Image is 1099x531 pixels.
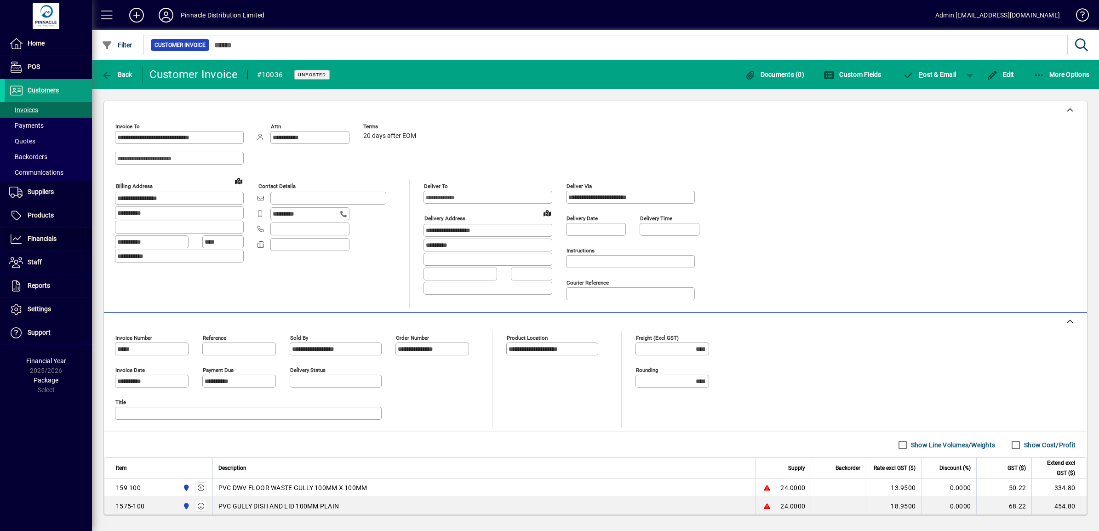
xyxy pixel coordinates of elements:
[1022,440,1076,450] label: Show Cost/Profit
[636,367,658,373] mat-label: Rounding
[5,32,92,55] a: Home
[28,188,54,195] span: Suppliers
[742,66,807,83] button: Documents (0)
[9,153,47,160] span: Backorders
[1007,463,1026,473] span: GST ($)
[231,173,246,188] a: View on map
[5,274,92,297] a: Reports
[1031,66,1092,83] button: More Options
[9,137,35,145] span: Quotes
[28,305,51,313] span: Settings
[99,37,135,53] button: Filter
[874,463,916,473] span: Rate excl GST ($)
[298,72,326,78] span: Unposted
[28,40,45,47] span: Home
[396,335,429,341] mat-label: Order number
[5,133,92,149] a: Quotes
[116,463,127,473] span: Item
[102,71,132,78] span: Back
[1031,479,1087,497] td: 334.80
[181,8,264,23] div: Pinnacle Distribution Limited
[424,183,448,189] mat-label: Deliver To
[5,228,92,251] a: Financials
[567,215,598,222] mat-label: Delivery date
[5,321,92,344] a: Support
[939,463,971,473] span: Discount (%)
[780,502,805,511] span: 24.0000
[115,367,145,373] mat-label: Invoice date
[567,183,592,189] mat-label: Deliver via
[744,71,804,78] span: Documents (0)
[28,86,59,94] span: Customers
[899,66,961,83] button: Post & Email
[987,71,1014,78] span: Edit
[28,282,50,289] span: Reports
[115,399,126,405] mat-label: Title
[257,68,283,82] div: #10036
[115,123,140,130] mat-label: Invoice To
[28,329,51,336] span: Support
[218,502,339,511] span: PVC GULLY DISH AND LID 100MM PLAIN
[102,41,132,49] span: Filter
[1034,71,1090,78] span: More Options
[872,483,916,492] div: 13.9500
[935,8,1060,23] div: Admin [EMAIL_ADDRESS][DOMAIN_NAME]
[363,124,418,130] span: Terms
[821,66,884,83] button: Custom Fields
[636,335,679,341] mat-label: Freight (excl GST)
[567,247,595,254] mat-label: Instructions
[218,463,246,473] span: Description
[203,367,234,373] mat-label: Payment due
[290,367,326,373] mat-label: Delivery status
[116,502,144,511] div: 1575-100
[5,204,92,227] a: Products
[155,40,206,50] span: Customer Invoice
[909,440,995,450] label: Show Line Volumes/Weights
[5,118,92,133] a: Payments
[921,479,976,497] td: 0.0000
[540,206,555,220] a: View on map
[122,7,151,23] button: Add
[780,483,805,492] span: 24.0000
[99,66,135,83] button: Back
[271,123,281,130] mat-label: Attn
[92,66,143,83] app-page-header-button: Back
[919,71,923,78] span: P
[567,280,609,286] mat-label: Courier Reference
[180,501,191,511] span: Pinnacle Distribution
[203,335,226,341] mat-label: Reference
[116,483,141,492] div: 159-100
[34,377,58,384] span: Package
[9,169,63,176] span: Communications
[9,122,44,129] span: Payments
[5,181,92,204] a: Suppliers
[836,463,860,473] span: Backorder
[1031,497,1087,515] td: 454.80
[1037,458,1075,478] span: Extend excl GST ($)
[976,479,1031,497] td: 50.22
[976,497,1031,515] td: 68.22
[218,483,367,492] span: PVC DWV FLOOR WASTE GULLY 100MM X 100MM
[28,258,42,266] span: Staff
[290,335,308,341] mat-label: Sold by
[1069,2,1088,32] a: Knowledge Base
[149,67,238,82] div: Customer Invoice
[5,165,92,180] a: Communications
[28,235,57,242] span: Financials
[5,102,92,118] a: Invoices
[640,215,672,222] mat-label: Delivery time
[151,7,181,23] button: Profile
[5,298,92,321] a: Settings
[26,357,66,365] span: Financial Year
[921,497,976,515] td: 0.0000
[180,483,191,493] span: Pinnacle Distribution
[5,149,92,165] a: Backorders
[824,71,881,78] span: Custom Fields
[28,211,54,219] span: Products
[363,132,416,140] span: 20 days after EOM
[115,335,152,341] mat-label: Invoice number
[872,502,916,511] div: 18.9500
[9,106,38,114] span: Invoices
[903,71,956,78] span: ost & Email
[788,463,805,473] span: Supply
